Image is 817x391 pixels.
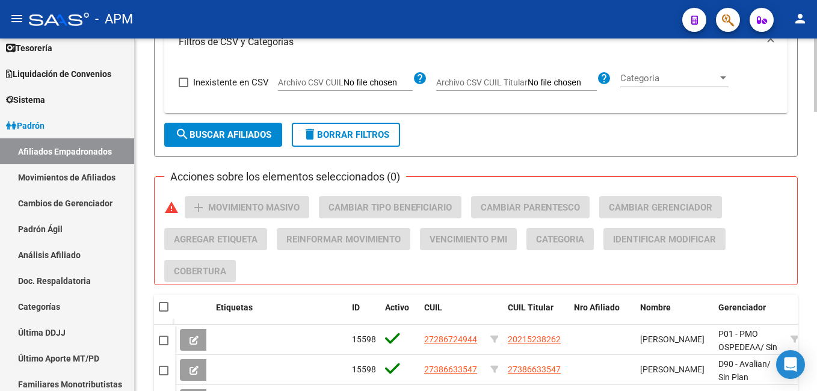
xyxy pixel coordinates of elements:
[420,228,517,250] button: Vencimiento PMI
[6,67,111,81] span: Liquidación de Convenios
[714,295,786,334] datatable-header-cell: Gerenciador
[10,11,24,26] mat-icon: menu
[508,303,553,312] span: CUIL Titular
[164,200,179,215] mat-icon: warning
[574,303,620,312] span: Nro Afiliado
[718,329,760,353] span: P01 - PMO OSPEDEAA
[640,303,671,312] span: Nombre
[164,61,788,113] div: Filtros de CSV y Categorias
[193,75,269,90] span: Inexistente en CSV
[603,228,726,250] button: Identificar Modificar
[278,78,344,87] span: Archivo CSV CUIL
[352,365,381,374] span: 155987
[380,295,419,334] datatable-header-cell: Activo
[164,23,788,61] mat-expansion-panel-header: Filtros de CSV y Categorias
[508,365,561,374] span: 27386633547
[292,123,400,147] button: Borrar Filtros
[216,303,253,312] span: Etiquetas
[471,196,590,218] button: Cambiar Parentesco
[164,123,282,147] button: Buscar Afiliados
[424,365,477,374] span: 27386633547
[95,6,133,32] span: - APM
[613,234,716,245] span: Identificar Modificar
[635,295,714,334] datatable-header-cell: Nombre
[319,196,461,218] button: Cambiar Tipo Beneficiario
[344,78,413,88] input: Archivo CSV CUIL
[508,334,561,344] span: 20215238262
[208,202,300,213] span: Movimiento Masivo
[424,334,477,344] span: 27286724944
[481,202,580,213] span: Cambiar Parentesco
[303,129,389,140] span: Borrar Filtros
[597,71,611,85] mat-icon: help
[175,127,190,141] mat-icon: search
[385,303,409,312] span: Activo
[536,234,584,245] span: Categoria
[277,228,410,250] button: Reinformar Movimiento
[6,42,52,55] span: Tesorería
[609,202,712,213] span: Cambiar Gerenciador
[424,303,442,312] span: CUIL
[526,228,594,250] button: Categoria
[419,295,486,334] datatable-header-cell: CUIL
[191,200,206,215] mat-icon: add
[436,78,528,87] span: Archivo CSV CUIL Titular
[569,295,635,334] datatable-header-cell: Nro Afiliado
[179,35,759,49] mat-panel-title: Filtros de CSV y Categorias
[174,266,226,277] span: Cobertura
[174,234,257,245] span: Agregar Etiqueta
[352,303,360,312] span: ID
[303,127,317,141] mat-icon: delete
[6,119,45,132] span: Padrón
[6,93,45,106] span: Sistema
[413,71,427,85] mat-icon: help
[640,334,704,344] span: [PERSON_NAME]
[793,11,807,26] mat-icon: person
[286,234,401,245] span: Reinformar Movimiento
[718,303,766,312] span: Gerenciador
[599,196,722,218] button: Cambiar Gerenciador
[640,365,704,374] span: [PERSON_NAME]
[175,129,271,140] span: Buscar Afiliados
[164,228,267,250] button: Agregar Etiqueta
[328,202,452,213] span: Cambiar Tipo Beneficiario
[620,73,718,84] span: Categoria
[347,295,380,334] datatable-header-cell: ID
[430,234,507,245] span: Vencimiento PMI
[164,260,236,282] button: Cobertura
[718,359,767,369] span: D90 - Avalian
[503,295,569,334] datatable-header-cell: CUIL Titular
[776,350,805,379] div: Open Intercom Messenger
[352,334,381,344] span: 155988
[211,295,347,334] datatable-header-cell: Etiquetas
[164,168,406,185] h3: Acciones sobre los elementos seleccionados (0)
[528,78,597,88] input: Archivo CSV CUIL Titular
[185,196,309,218] button: Movimiento Masivo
